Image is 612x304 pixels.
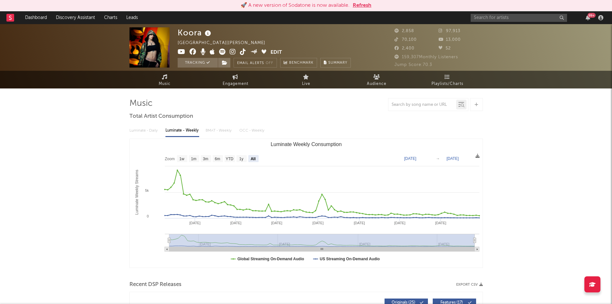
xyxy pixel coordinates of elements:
span: 2,400 [395,46,414,51]
svg: Luminate Weekly Consumption [130,139,483,268]
div: [GEOGRAPHIC_DATA] | [PERSON_NAME] [178,39,273,47]
text: [DATE] [189,221,200,225]
span: 52 [439,46,451,51]
input: Search by song name or URL [388,102,456,107]
text: 1y [239,157,243,161]
button: Tracking [178,58,218,68]
a: Leads [122,11,142,24]
span: 13,000 [439,38,461,42]
a: Charts [100,11,122,24]
a: Music [129,71,200,88]
button: Email AlertsOff [234,58,277,68]
div: 🚀 A new version of Sodatone is now available. [241,2,350,9]
span: Total Artist Consumption [129,113,193,120]
span: Music [159,80,171,88]
text: 3m [203,157,208,161]
text: [DATE] [447,156,459,161]
div: 99 + [588,13,596,18]
span: Live [302,80,310,88]
text: Luminate Weekly Streams [135,170,139,215]
text: All [251,157,255,161]
span: 70,100 [395,38,417,42]
text: [DATE] [230,221,241,225]
text: [DATE] [394,221,405,225]
a: Live [271,71,341,88]
em: Off [266,61,273,65]
span: 97,913 [439,29,460,33]
input: Search for artists [471,14,567,22]
span: Recent DSP Releases [129,281,182,289]
button: Refresh [353,2,371,9]
span: Benchmark [289,59,314,67]
text: US Streaming On-Demand Audio [320,257,380,261]
text: Luminate Weekly Consumption [271,142,341,147]
a: Audience [341,71,412,88]
text: → [436,156,440,161]
button: Edit [271,49,282,57]
text: [DATE] [404,156,416,161]
text: [DATE] [312,221,324,225]
text: 6m [215,157,220,161]
a: Benchmark [280,58,317,68]
span: 159,307 Monthly Listeners [395,55,458,59]
button: Export CSV [456,283,483,287]
a: Engagement [200,71,271,88]
text: 0 [146,214,148,218]
span: Playlists/Charts [431,80,463,88]
text: 1w [179,157,184,161]
a: Playlists/Charts [412,71,483,88]
text: [DATE] [435,221,446,225]
text: 5k [145,189,149,192]
text: [DATE] [354,221,365,225]
a: Discovery Assistant [51,11,100,24]
text: [DATE] [271,221,282,225]
span: Summary [328,61,347,65]
span: Jump Score: 70.3 [395,63,432,67]
button: Summary [320,58,351,68]
a: Dashboard [21,11,51,24]
span: Audience [367,80,386,88]
button: 99+ [586,15,590,20]
div: Luminate - Weekly [165,125,199,136]
span: Engagement [223,80,248,88]
span: 2,858 [395,29,414,33]
div: Koora [178,27,213,38]
text: Zoom [165,157,175,161]
text: YTD [226,157,233,161]
text: 1m [191,157,196,161]
text: Global Streaming On-Demand Audio [237,257,304,261]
